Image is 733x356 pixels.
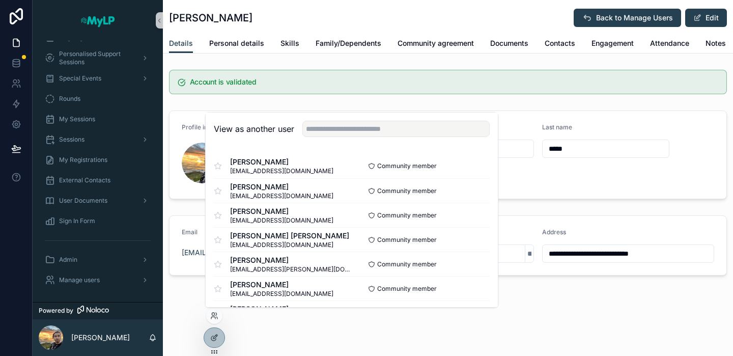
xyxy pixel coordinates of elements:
[190,78,718,86] h5: Account is validated
[169,38,193,48] span: Details
[230,231,349,241] span: [PERSON_NAME] [PERSON_NAME]
[39,151,157,169] a: My Registrations
[685,9,727,27] button: Edit
[59,197,107,205] span: User Documents
[39,271,157,289] a: Manage users
[59,176,110,184] span: External Contacts
[59,276,100,284] span: Manage users
[59,95,80,103] span: Rounds
[59,217,95,225] span: Sign In Form
[377,236,437,244] span: Community member
[59,135,84,144] span: Sessions
[542,228,566,236] span: Address
[182,228,198,236] span: Email
[33,302,163,319] a: Powered by
[182,123,220,131] span: Profile image
[591,34,634,54] a: Engagement
[377,187,437,195] span: Community member
[39,251,157,269] a: Admin
[490,38,528,48] span: Documents
[230,241,349,249] span: [EMAIL_ADDRESS][DOMAIN_NAME]
[316,34,381,54] a: Family/Dependents
[377,211,437,220] span: Community member
[316,38,381,48] span: Family/Dependents
[230,304,333,314] span: [PERSON_NAME]
[490,34,528,54] a: Documents
[398,34,474,54] a: Community agreement
[280,34,299,54] a: Skills
[280,38,299,48] span: Skills
[39,90,157,108] a: Rounds
[230,192,333,200] span: [EMAIL_ADDRESS][DOMAIN_NAME]
[706,34,726,54] a: Notes
[706,38,726,48] span: Notes
[39,191,157,210] a: User Documents
[230,255,352,265] span: [PERSON_NAME]
[71,333,130,343] p: [PERSON_NAME]
[209,34,264,54] a: Personal details
[59,74,101,83] span: Special Events
[230,157,333,167] span: [PERSON_NAME]
[80,12,116,29] img: App logo
[377,260,437,268] span: Community member
[230,206,333,216] span: [PERSON_NAME]
[542,123,572,131] span: Last name
[230,182,333,192] span: [PERSON_NAME]
[182,248,304,258] a: [EMAIL_ADDRESS][DOMAIN_NAME]
[39,307,73,315] span: Powered by
[59,256,77,264] span: Admin
[398,38,474,48] span: Community agreement
[39,171,157,189] a: External Contacts
[209,38,264,48] span: Personal details
[545,38,575,48] span: Contacts
[169,34,193,53] a: Details
[650,38,689,48] span: Attendance
[59,115,95,123] span: My Sessions
[39,110,157,128] a: My Sessions
[169,11,252,25] h1: [PERSON_NAME]
[59,50,133,66] span: Personalised Support Sessions
[39,49,157,67] a: Personalised Support Sessions
[650,34,689,54] a: Attendance
[39,69,157,88] a: Special Events
[377,285,437,293] span: Community member
[214,123,294,135] h2: View as another user
[230,280,333,290] span: [PERSON_NAME]
[596,13,673,23] span: Back to Manage Users
[39,130,157,149] a: Sessions
[59,156,107,164] span: My Registrations
[574,9,681,27] button: Back to Manage Users
[230,265,352,273] span: [EMAIL_ADDRESS][PERSON_NAME][DOMAIN_NAME]
[230,290,333,298] span: [EMAIL_ADDRESS][DOMAIN_NAME]
[377,162,437,170] span: Community member
[33,41,163,302] div: scrollable content
[39,212,157,230] a: Sign In Form
[230,167,333,175] span: [EMAIL_ADDRESS][DOMAIN_NAME]
[545,34,575,54] a: Contacts
[230,216,333,225] span: [EMAIL_ADDRESS][DOMAIN_NAME]
[591,38,634,48] span: Engagement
